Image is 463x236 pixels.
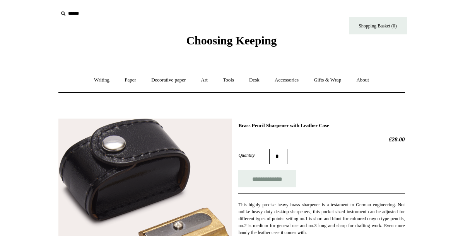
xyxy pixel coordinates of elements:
a: Tools [216,70,241,90]
a: About [349,70,376,90]
a: Desk [242,70,267,90]
h2: £28.00 [238,136,405,143]
a: Decorative paper [144,70,193,90]
p: This highly precise heavy brass sharpener is a testament to German engineering. Not unlike heavy ... [238,201,405,236]
a: Paper [118,70,143,90]
a: Shopping Basket (0) [349,17,407,34]
a: Choosing Keeping [186,40,277,46]
span: Choosing Keeping [186,34,277,47]
a: Art [194,70,215,90]
h1: Brass Pencil Sharpener with Leather Case [238,122,405,129]
a: Gifts & Wrap [307,70,348,90]
a: Writing [87,70,116,90]
label: Quantity [238,152,269,159]
a: Accessories [268,70,306,90]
